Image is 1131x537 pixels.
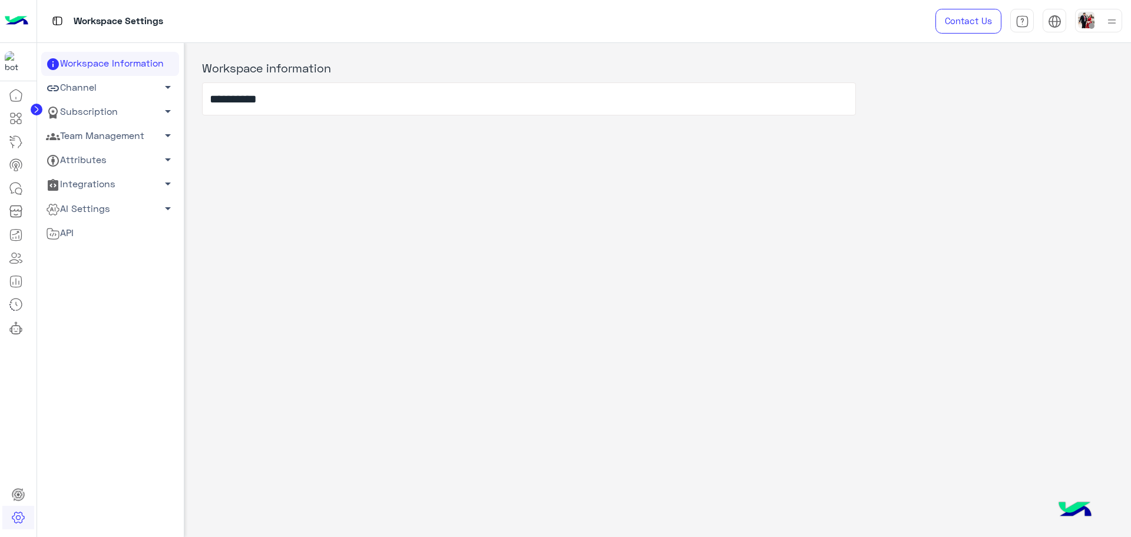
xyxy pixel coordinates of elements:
span: arrow_drop_down [161,201,175,216]
span: arrow_drop_down [161,153,175,167]
a: Contact Us [935,9,1001,34]
a: AI Settings [41,197,179,221]
img: userImage [1078,12,1094,28]
span: arrow_drop_down [161,80,175,94]
a: Integrations [41,173,179,197]
img: tab [50,14,65,28]
img: Logo [5,9,28,34]
label: Workspace information [202,59,331,77]
a: Subscription [41,100,179,124]
p: Workspace Settings [74,14,163,29]
img: 1403182699927242 [5,51,26,72]
img: tab [1016,15,1029,28]
img: tab [1048,15,1061,28]
a: Workspace Information [41,52,179,76]
img: hulul-logo.png [1054,490,1096,531]
a: Team Management [41,124,179,148]
span: arrow_drop_down [161,104,175,118]
img: profile [1104,14,1119,29]
a: tab [1010,9,1034,34]
a: API [41,221,179,245]
span: API [46,226,74,241]
a: Attributes [41,148,179,173]
span: arrow_drop_down [161,128,175,142]
a: Channel [41,76,179,100]
span: arrow_drop_down [161,177,175,191]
